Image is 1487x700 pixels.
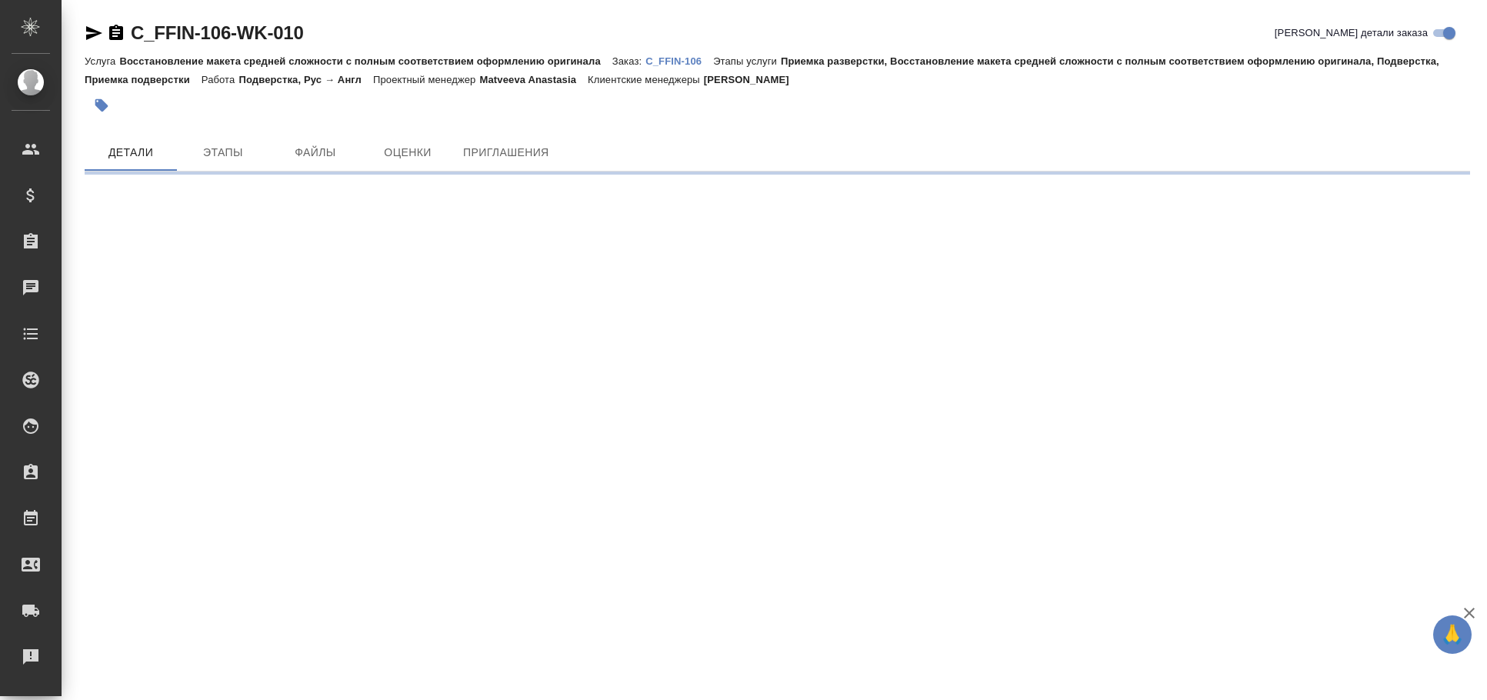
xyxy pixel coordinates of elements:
p: Восстановление макета средней сложности с полным соответствием оформлению оригинала [119,55,612,67]
p: Услуга [85,55,119,67]
p: Клиентские менеджеры [588,74,704,85]
span: Этапы [186,143,260,162]
button: 🙏 [1433,615,1472,654]
span: [PERSON_NAME] детали заказа [1275,25,1428,41]
p: Проектный менеджер [373,74,479,85]
p: Заказ: [612,55,645,67]
p: Работа [202,74,239,85]
span: 🙏 [1439,618,1465,651]
button: Добавить тэг [85,88,118,122]
p: Этапы услуги [713,55,781,67]
span: Оценки [371,143,445,162]
p: Подверстка, Рус → Англ [238,74,373,85]
p: Matveeva Anastasia [479,74,588,85]
span: Файлы [278,143,352,162]
span: Приглашения [463,143,549,162]
a: C_FFIN-106-WK-010 [131,22,304,43]
a: C_FFIN-106 [645,54,713,67]
p: C_FFIN-106 [645,55,713,67]
button: Скопировать ссылку для ЯМессенджера [85,24,103,42]
button: Скопировать ссылку [107,24,125,42]
p: [PERSON_NAME] [704,74,801,85]
span: Детали [94,143,168,162]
